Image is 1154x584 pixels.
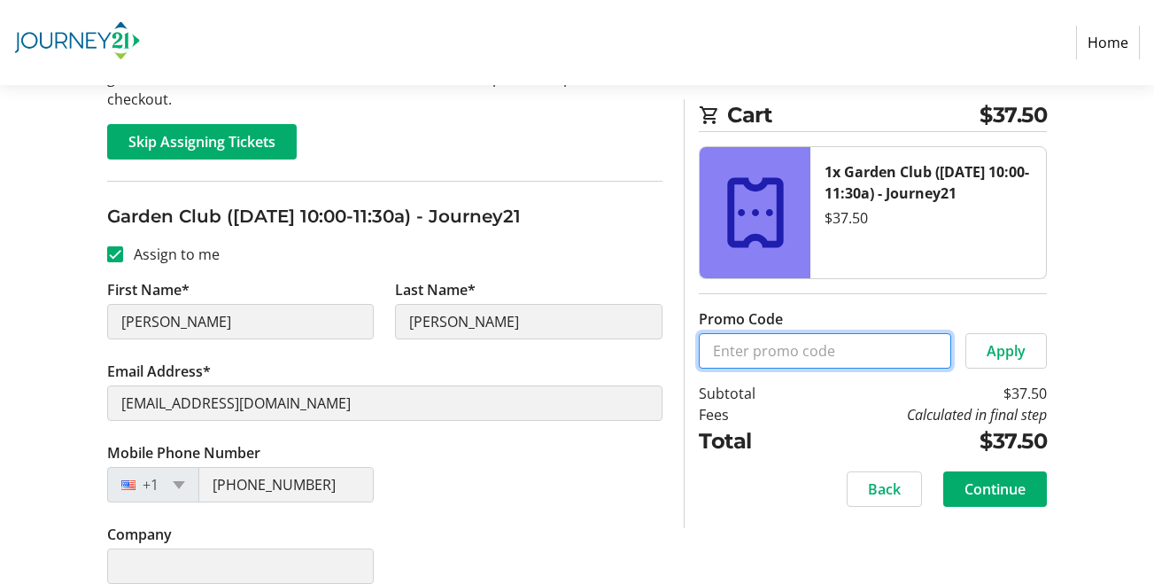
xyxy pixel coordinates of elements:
[699,425,799,457] td: Total
[825,162,1029,203] strong: 1x Garden Club ([DATE] 10:00-11:30a) - Journey21
[107,279,190,300] label: First Name*
[699,404,799,425] td: Fees
[395,279,476,300] label: Last Name*
[799,425,1047,457] td: $37.50
[964,479,1026,500] span: Continue
[107,361,211,382] label: Email Address*
[699,383,799,404] td: Subtotal
[1076,26,1140,59] a: Home
[123,244,220,265] label: Assign to me
[965,333,1047,369] button: Apply
[107,442,260,463] label: Mobile Phone Number
[799,383,1047,404] td: $37.50
[128,131,275,152] span: Skip Assigning Tickets
[825,207,1032,229] div: $37.50
[699,308,783,330] label: Promo Code
[987,340,1026,362] span: Apply
[14,7,140,78] img: Journey21's Logo
[198,467,375,502] input: (201) 555-0123
[943,471,1047,507] button: Continue
[107,203,663,230] h3: Garden Club ([DATE] 10:00-11:30a) - Journey21
[980,99,1047,131] span: $37.50
[107,524,172,545] label: Company
[847,471,922,507] button: Back
[727,99,980,131] span: Cart
[107,124,297,160] button: Skip Assigning Tickets
[799,404,1047,425] td: Calculated in final step
[868,479,901,500] span: Back
[699,333,951,369] input: Enter promo code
